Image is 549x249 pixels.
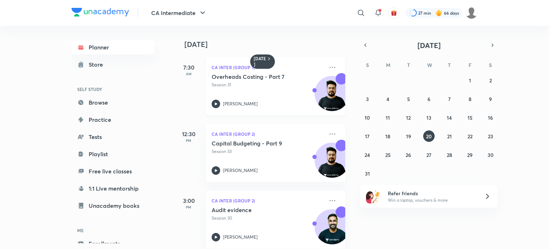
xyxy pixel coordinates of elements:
abbr: August 17, 2025 [365,133,370,140]
button: August 22, 2025 [464,130,476,142]
a: Tests [71,130,154,144]
abbr: August 31, 2025 [365,170,370,177]
abbr: August 7, 2025 [448,96,451,102]
button: August 7, 2025 [444,93,455,105]
img: Company Logo [71,8,129,16]
button: CA Intermediate [147,6,211,20]
abbr: August 9, 2025 [489,96,492,102]
abbr: August 21, 2025 [447,133,452,140]
a: Unacademy books [71,198,154,213]
button: August 21, 2025 [444,130,455,142]
button: August 1, 2025 [464,75,476,86]
abbr: August 12, 2025 [406,114,411,121]
a: Store [71,57,154,72]
abbr: August 30, 2025 [488,152,494,158]
a: Practice [71,112,154,127]
button: August 27, 2025 [423,149,435,161]
abbr: August 26, 2025 [406,152,411,158]
button: August 30, 2025 [485,149,496,161]
a: Company Logo [71,8,129,18]
abbr: Thursday [448,62,451,68]
button: August 28, 2025 [444,149,455,161]
h4: [DATE] [184,40,352,49]
abbr: August 29, 2025 [467,152,473,158]
abbr: August 4, 2025 [386,96,389,102]
abbr: August 22, 2025 [468,133,473,140]
span: [DATE] [417,40,441,50]
h5: 12:30 [174,130,203,138]
abbr: August 14, 2025 [447,114,452,121]
abbr: August 1, 2025 [469,77,471,84]
abbr: August 20, 2025 [426,133,432,140]
button: August 26, 2025 [403,149,414,161]
abbr: August 13, 2025 [426,114,431,121]
h6: [DATE] [254,56,266,67]
a: Free live classes [71,164,154,178]
abbr: August 2, 2025 [489,77,492,84]
button: August 11, 2025 [382,112,394,123]
button: August 23, 2025 [485,130,496,142]
a: 1:1 Live mentorship [71,181,154,196]
abbr: Saturday [489,62,492,68]
abbr: August 28, 2025 [447,152,452,158]
button: August 8, 2025 [464,93,476,105]
a: Playlist [71,147,154,161]
button: August 19, 2025 [403,130,414,142]
abbr: Monday [386,62,390,68]
abbr: August 15, 2025 [468,114,473,121]
abbr: August 18, 2025 [385,133,390,140]
abbr: August 16, 2025 [488,114,493,121]
abbr: August 23, 2025 [488,133,493,140]
p: Win a laptop, vouchers & more [388,197,476,203]
p: PM [174,205,203,209]
button: August 2, 2025 [485,75,496,86]
abbr: August 6, 2025 [427,96,430,102]
h6: Refer friends [388,190,476,197]
p: PM [174,138,203,143]
abbr: Wednesday [427,62,432,68]
button: August 16, 2025 [485,112,496,123]
p: CA Inter (Group 2) [212,130,324,138]
abbr: Sunday [366,62,369,68]
button: August 20, 2025 [423,130,435,142]
button: August 25, 2025 [382,149,394,161]
h5: Overheads Costing - Part 7 [212,73,301,80]
button: August 9, 2025 [485,93,496,105]
button: August 13, 2025 [423,112,435,123]
abbr: August 19, 2025 [406,133,411,140]
button: August 24, 2025 [362,149,373,161]
button: August 6, 2025 [423,93,435,105]
p: [PERSON_NAME] [223,167,258,174]
img: Avatar [315,80,349,114]
abbr: Friday [469,62,471,68]
abbr: August 11, 2025 [386,114,390,121]
button: August 10, 2025 [362,112,373,123]
abbr: Tuesday [407,62,410,68]
button: August 4, 2025 [382,93,394,105]
img: streak [435,9,442,16]
div: Store [89,60,107,69]
button: August 15, 2025 [464,112,476,123]
h5: Capital Budgeting - Part 9 [212,140,301,147]
abbr: August 5, 2025 [407,96,410,102]
p: Session 31 [212,82,324,88]
button: August 5, 2025 [403,93,414,105]
button: August 17, 2025 [362,130,373,142]
h5: 7:30 [174,63,203,72]
p: [PERSON_NAME] [223,234,258,240]
a: Browse [71,95,154,110]
abbr: August 24, 2025 [365,152,370,158]
h5: Audit evidence [212,206,301,214]
button: August 31, 2025 [362,168,373,179]
h5: 3:00 [174,196,203,205]
p: Session 30 [212,215,324,221]
button: August 14, 2025 [444,112,455,123]
h6: ME [71,224,154,236]
abbr: August 8, 2025 [469,96,471,102]
button: [DATE] [370,40,488,50]
abbr: August 27, 2025 [426,152,431,158]
img: Avatar [315,147,349,181]
p: Session 33 [212,148,324,155]
h6: SELF STUDY [71,83,154,95]
button: August 3, 2025 [362,93,373,105]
